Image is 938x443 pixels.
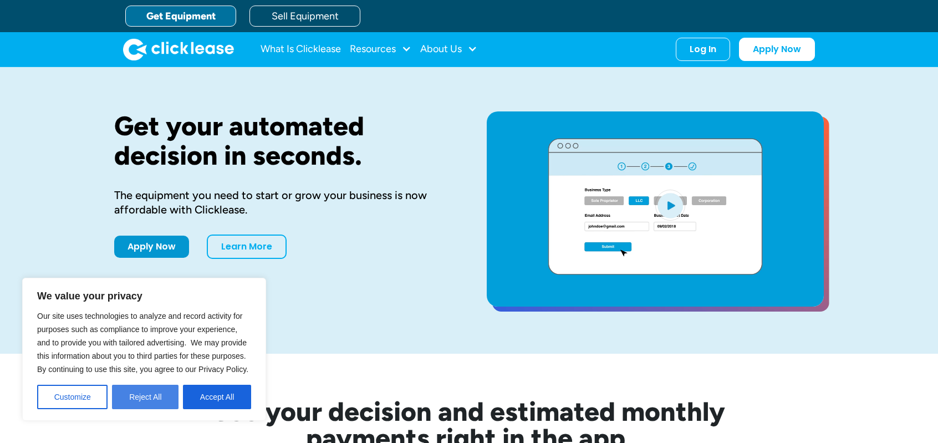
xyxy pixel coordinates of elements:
span: Our site uses technologies to analyze and record activity for purposes such as compliance to impr... [37,312,248,374]
div: Log In [690,44,716,55]
div: The equipment you need to start or grow your business is now affordable with Clicklease. [114,188,451,217]
a: Sell Equipment [249,6,360,27]
a: Apply Now [114,236,189,258]
p: We value your privacy [37,289,251,303]
img: Clicklease logo [123,38,234,60]
a: Get Equipment [125,6,236,27]
button: Customize [37,385,108,409]
a: What Is Clicklease [261,38,341,60]
a: home [123,38,234,60]
img: Blue play button logo on a light blue circular background [655,190,685,221]
div: We value your privacy [22,278,266,421]
a: Learn More [207,235,287,259]
a: open lightbox [487,111,824,307]
div: Resources [350,38,411,60]
h1: Get your automated decision in seconds. [114,111,451,170]
a: Apply Now [739,38,815,61]
button: Accept All [183,385,251,409]
div: About Us [420,38,477,60]
button: Reject All [112,385,179,409]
